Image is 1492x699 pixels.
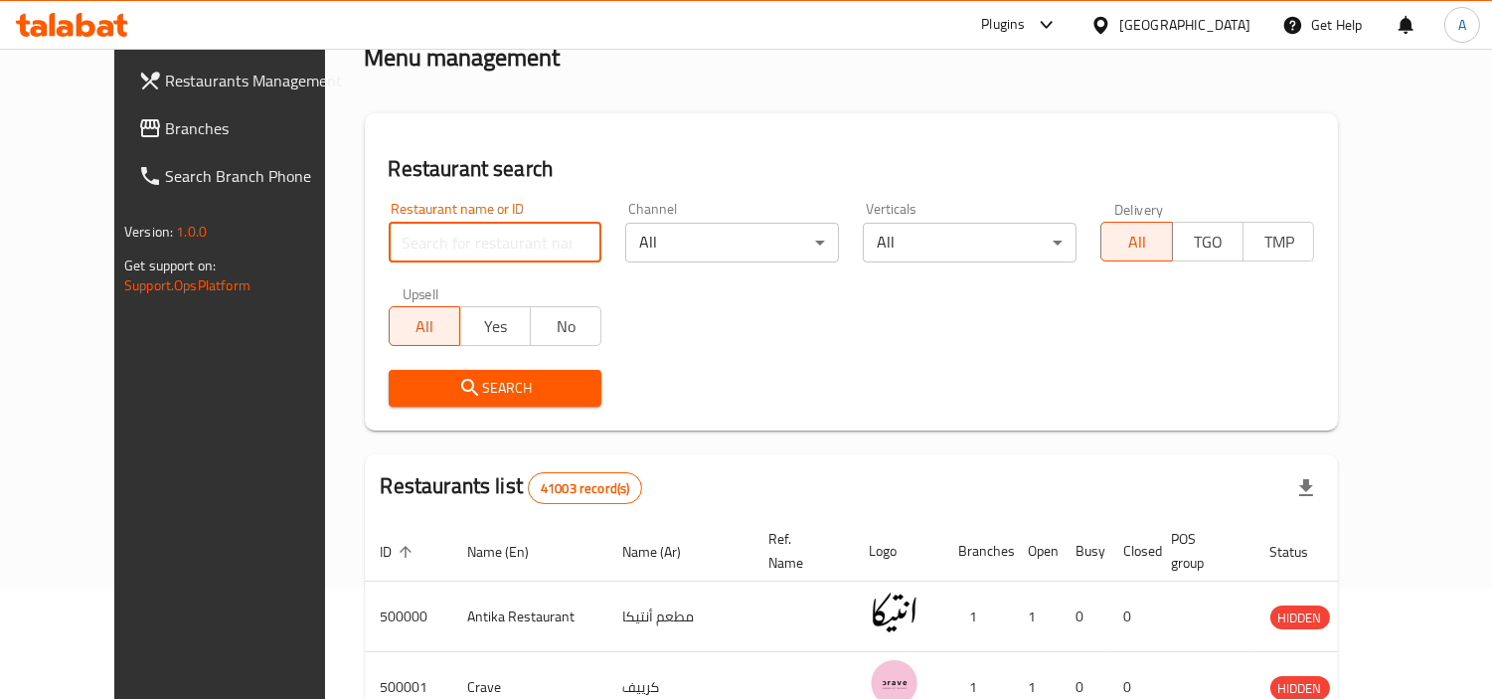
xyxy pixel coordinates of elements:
div: [GEOGRAPHIC_DATA] [1119,14,1250,36]
img: Antika Restaurant [870,588,919,637]
div: Plugins [981,13,1025,37]
h2: Restaurants list [381,471,643,504]
span: 1.0.0 [176,219,207,245]
button: Search [389,370,602,407]
div: All [625,223,839,262]
input: Search for restaurant name or ID.. [389,223,602,262]
td: 0 [1061,582,1108,652]
a: Support.OpsPlatform [124,272,250,298]
button: All [389,306,460,346]
span: All [398,312,452,341]
span: Branches [166,116,348,140]
button: All [1100,222,1172,262]
th: Branches [943,521,1013,582]
button: No [530,306,601,346]
th: Logo [854,521,943,582]
span: Restaurants Management [166,69,348,92]
a: Search Branch Phone [122,152,364,200]
label: Upsell [403,286,439,300]
span: Search [405,376,586,401]
span: TMP [1251,228,1306,257]
td: Antika Restaurant [452,582,607,652]
a: Restaurants Management [122,57,364,104]
span: Ref. Name [769,527,830,575]
span: No [539,312,593,341]
button: Yes [459,306,531,346]
span: 41003 record(s) [529,479,641,498]
span: POS group [1172,527,1231,575]
span: Yes [468,312,523,341]
button: TGO [1172,222,1243,262]
div: All [863,223,1077,262]
td: 0 [1108,582,1156,652]
td: 1 [943,582,1013,652]
span: Version: [124,219,173,245]
a: Branches [122,104,364,152]
span: A [1458,14,1466,36]
span: Status [1270,540,1335,564]
th: Busy [1061,521,1108,582]
label: Delivery [1114,202,1164,216]
span: Get support on: [124,253,216,278]
div: Export file [1282,464,1330,512]
span: Name (Ar) [623,540,708,564]
span: TGO [1181,228,1236,257]
th: Open [1013,521,1061,582]
span: All [1109,228,1164,257]
span: HIDDEN [1270,607,1330,629]
h2: Menu management [365,42,561,74]
h2: Restaurant search [389,154,1315,184]
td: 500000 [365,582,452,652]
span: Search Branch Phone [166,164,348,188]
th: Closed [1108,521,1156,582]
div: HIDDEN [1270,606,1330,629]
div: Total records count [528,472,642,504]
button: TMP [1243,222,1314,262]
td: 1 [1013,582,1061,652]
span: ID [381,540,418,564]
td: مطعم أنتيكا [607,582,753,652]
span: Name (En) [468,540,556,564]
